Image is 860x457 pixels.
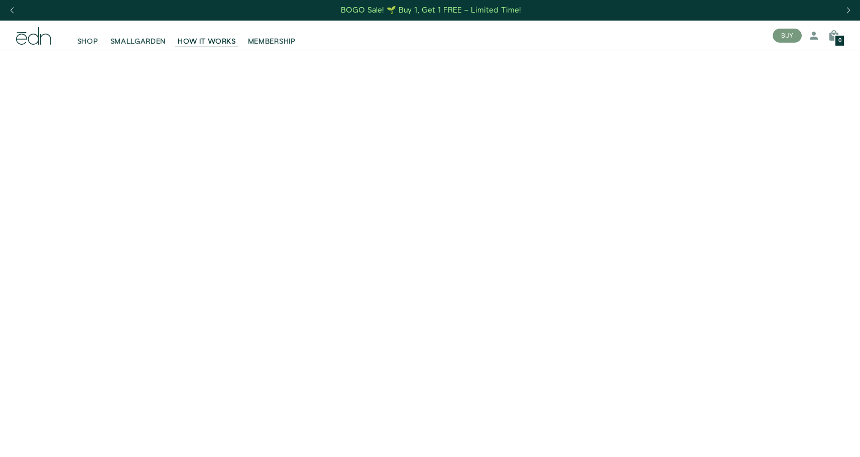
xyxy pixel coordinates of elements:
[340,3,522,18] a: BOGO Sale! 🌱 Buy 1, Get 1 FREE – Limited Time!
[110,37,166,47] span: SMALLGARDEN
[341,5,521,16] div: BOGO Sale! 🌱 Buy 1, Get 1 FREE – Limited Time!
[178,37,235,47] span: HOW IT WORKS
[77,37,98,47] span: SHOP
[242,25,302,47] a: MEMBERSHIP
[172,25,241,47] a: HOW IT WORKS
[104,25,172,47] a: SMALLGARDEN
[248,37,296,47] span: MEMBERSHIP
[838,38,841,44] span: 0
[71,25,104,47] a: SHOP
[773,29,802,43] button: BUY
